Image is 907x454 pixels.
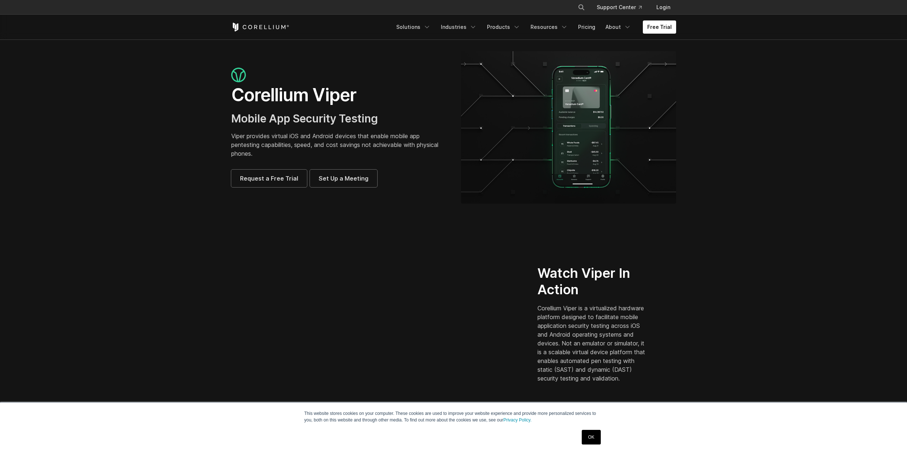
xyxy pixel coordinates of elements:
[392,20,676,34] div: Navigation Menu
[503,417,532,423] a: Privacy Policy.
[591,1,648,14] a: Support Center
[392,20,435,34] a: Solutions
[231,68,246,83] img: viper_icon_large
[231,170,307,187] a: Request a Free Trial
[240,174,298,183] span: Request a Free Trial
[575,1,588,14] button: Search
[526,20,572,34] a: Resources
[436,20,481,34] a: Industries
[643,20,676,34] a: Free Trial
[304,410,603,423] p: This website stores cookies on your computer. These cookies are used to improve your website expe...
[310,170,377,187] a: Set Up a Meeting
[537,304,648,383] p: Corellium Viper is a virtualized hardware platform designed to facilitate mobile application secu...
[231,84,446,106] h1: Corellium Viper
[601,20,636,34] a: About
[651,1,676,14] a: Login
[231,132,446,158] p: Viper provides virtual iOS and Android devices that enable mobile app pentesting capabilities, sp...
[582,430,600,444] a: OK
[461,51,676,204] img: viper_hero
[231,112,378,125] span: Mobile App Security Testing
[537,265,648,298] h2: Watch Viper In Action
[483,20,525,34] a: Products
[319,174,368,183] span: Set Up a Meeting
[574,20,600,34] a: Pricing
[231,23,289,31] a: Corellium Home
[569,1,676,14] div: Navigation Menu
